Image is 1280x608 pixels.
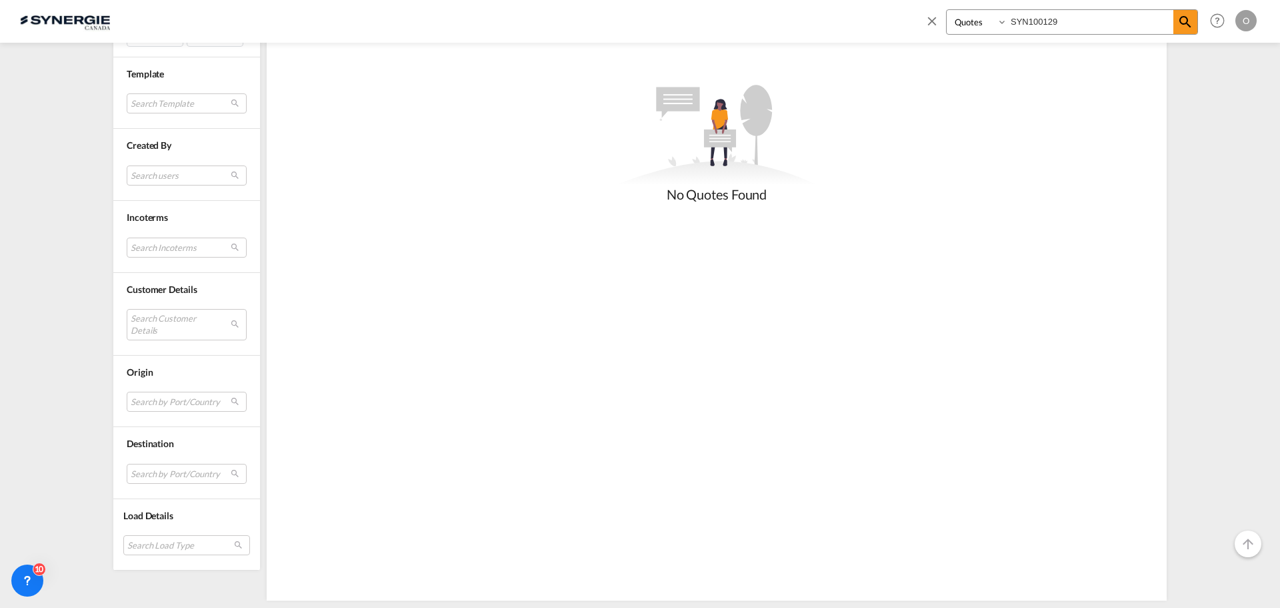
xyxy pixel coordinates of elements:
[1007,10,1173,33] input: Enter Quotation Number
[123,510,173,521] span: Load Details
[1173,10,1197,34] span: icon-magnify
[1235,531,1261,557] button: Go to Top
[617,85,817,185] md-icon: assets/icons/custom/empty_quotes.svg
[20,6,110,36] img: 1f56c880d42311ef80fc7dca854c8e59.png
[1206,9,1229,32] span: Help
[127,212,168,223] span: Incoterms
[127,139,171,151] span: Created By
[1240,536,1256,552] md-icon: icon-arrow-up
[127,68,164,79] span: Template
[127,438,174,449] span: Destination
[1235,10,1257,31] div: O
[127,284,197,295] span: Customer Details
[925,13,939,28] md-icon: icon-close
[1177,14,1193,30] md-icon: icon-magnify
[1206,9,1235,33] div: Help
[127,366,153,378] span: Origin
[925,9,946,41] span: icon-close
[617,185,817,204] div: No Quotes Found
